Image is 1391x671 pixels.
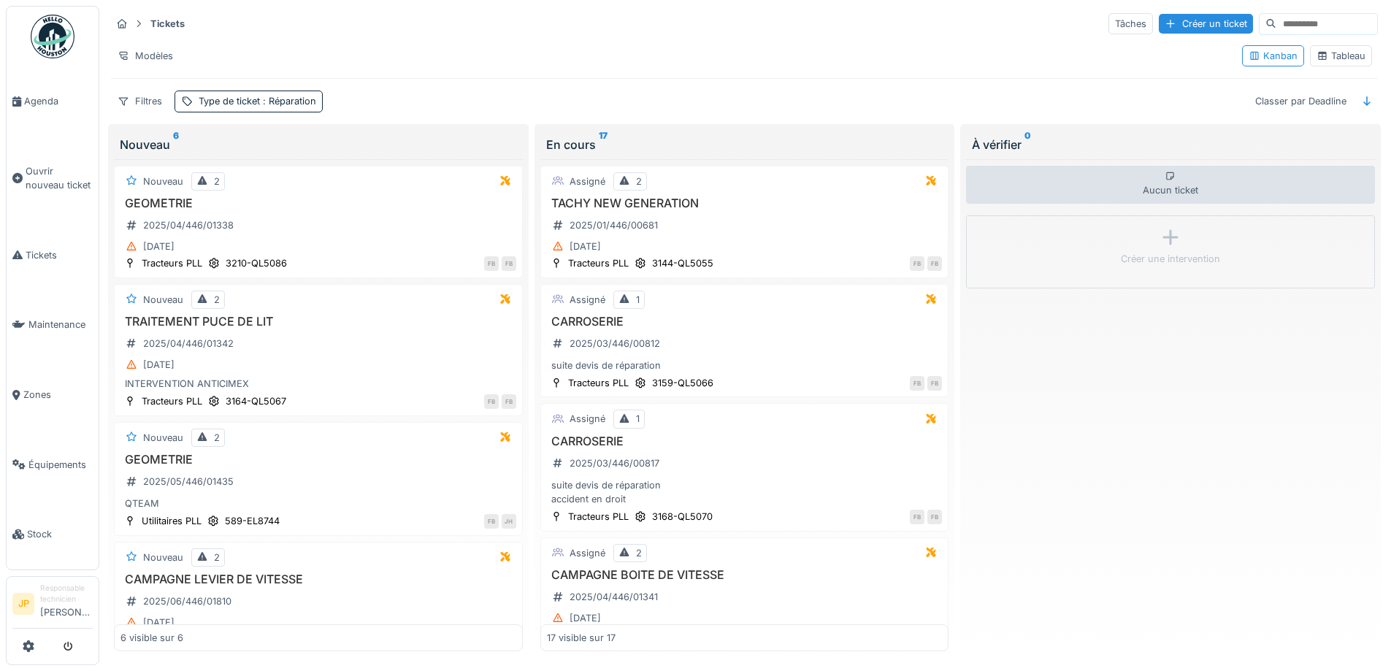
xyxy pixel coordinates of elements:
div: 3210-QL5086 [226,256,287,270]
h3: GEOMETRIE [120,453,516,467]
div: 2025/04/446/01341 [570,590,658,604]
div: INTERVENTION ANTICIMEX [120,377,516,391]
li: [PERSON_NAME] [40,583,93,625]
a: Maintenance [7,290,99,360]
div: Nouveau [143,175,183,188]
div: Nouveau [120,136,517,153]
div: JH [502,514,516,529]
div: FB [484,514,499,529]
div: FB [484,394,499,409]
div: Assigné [570,293,605,307]
div: Tracteurs PLL [568,376,629,390]
div: 17 visible sur 17 [547,631,616,645]
div: Tableau [1317,49,1365,63]
a: JP Responsable technicien[PERSON_NAME] [12,583,93,629]
h3: CARROSERIE [547,315,943,329]
span: Ouvrir nouveau ticket [26,164,93,192]
div: 3164-QL5067 [226,394,286,408]
div: Modèles [111,45,180,66]
span: Zones [23,388,93,402]
div: suite devis de réparation accident en droit [547,478,943,506]
div: Utilitaires PLL [142,514,202,528]
div: 2025/06/446/01810 [143,594,231,608]
div: 2025/05/446/01435 [143,475,234,488]
div: 2025/04/446/01338 [143,218,234,232]
a: Stock [7,499,99,570]
div: Aucun ticket [966,166,1375,204]
img: Badge_color-CXgf-gQk.svg [31,15,74,58]
div: 2 [214,293,220,307]
a: Zones [7,360,99,430]
li: JP [12,593,34,615]
div: 6 visible sur 6 [120,631,183,645]
div: 3159-QL5066 [652,376,713,390]
div: [DATE] [143,239,175,253]
div: Créer une intervention [1121,252,1220,266]
div: 1 [636,293,640,307]
span: Agenda [24,94,93,108]
span: Tickets [26,248,93,262]
div: [DATE] [570,611,601,625]
div: 3168-QL5070 [652,510,713,524]
div: suite devis de réparation [547,358,943,372]
div: 2025/03/446/00817 [570,456,659,470]
div: FB [502,394,516,409]
div: FB [502,256,516,271]
div: Nouveau [143,293,183,307]
div: Assigné [570,412,605,426]
div: 2 [214,175,220,188]
a: Agenda [7,66,99,137]
span: : Réparation [260,96,316,107]
div: Filtres [111,91,169,112]
div: Tracteurs PLL [568,256,629,270]
span: Équipements [28,458,93,472]
div: Kanban [1249,49,1298,63]
a: Ouvrir nouveau ticket [7,137,99,221]
div: Tracteurs PLL [568,510,629,524]
div: Classer par Deadline [1249,91,1353,112]
div: Créer un ticket [1159,14,1253,34]
div: QTEAM [120,496,516,510]
div: 589-EL8744 [225,514,280,528]
sup: 6 [173,136,179,153]
div: En cours [546,136,943,153]
a: Équipements [7,430,99,500]
div: 1 [636,412,640,426]
div: 2025/04/446/01342 [143,337,234,350]
h3: CARROSERIE [547,434,943,448]
div: Nouveau [143,551,183,564]
span: Stock [27,527,93,541]
h3: CAMPAGNE LEVIER DE VITESSE [120,572,516,586]
div: [DATE] [143,358,175,372]
div: Nouveau [143,431,183,445]
div: Assigné [570,546,605,560]
h3: GEOMETRIE [120,196,516,210]
div: 3144-QL5055 [652,256,713,270]
div: Responsable technicien [40,583,93,605]
div: Tracteurs PLL [142,256,202,270]
div: [DATE] [570,239,601,253]
sup: 0 [1024,136,1031,153]
div: Tâches [1108,13,1153,34]
div: Assigné [570,175,605,188]
div: 2 [214,551,220,564]
div: Tracteurs PLL [142,394,202,408]
div: 2 [636,546,642,560]
div: FB [910,376,924,391]
div: 2 [636,175,642,188]
div: À vérifier [972,136,1369,153]
span: Maintenance [28,318,93,331]
div: FB [927,376,942,391]
div: 2025/03/446/00812 [570,337,660,350]
div: FB [910,256,924,271]
strong: Tickets [145,17,191,31]
div: FB [927,510,942,524]
div: 2 [214,431,220,445]
h3: CAMPAGNE BOITE DE VITESSE [547,568,943,582]
h3: TACHY NEW GENERATION [547,196,943,210]
div: FB [484,256,499,271]
div: FB [927,256,942,271]
sup: 17 [599,136,608,153]
div: FB [910,510,924,524]
a: Tickets [7,221,99,291]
